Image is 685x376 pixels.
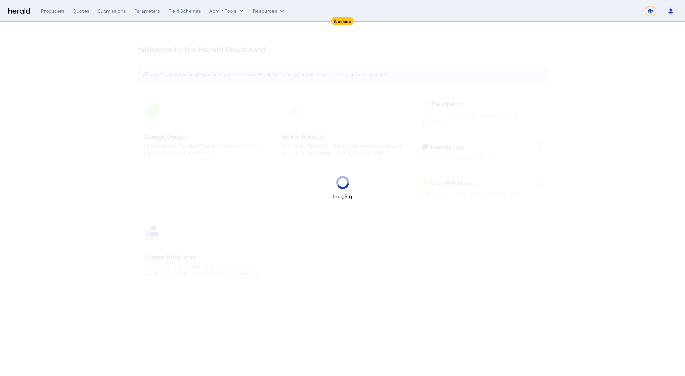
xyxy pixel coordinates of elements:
div: Sandbox [331,17,354,25]
img: Herald Logo [8,8,30,14]
div: Submissions [98,8,126,14]
button: Resources dropdown menu [253,8,286,14]
div: Producers [41,8,64,14]
button: internal dropdown menu [209,8,245,14]
div: Field Schemas [168,8,201,14]
div: Parameters [134,8,160,14]
div: Quotes [73,8,89,14]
